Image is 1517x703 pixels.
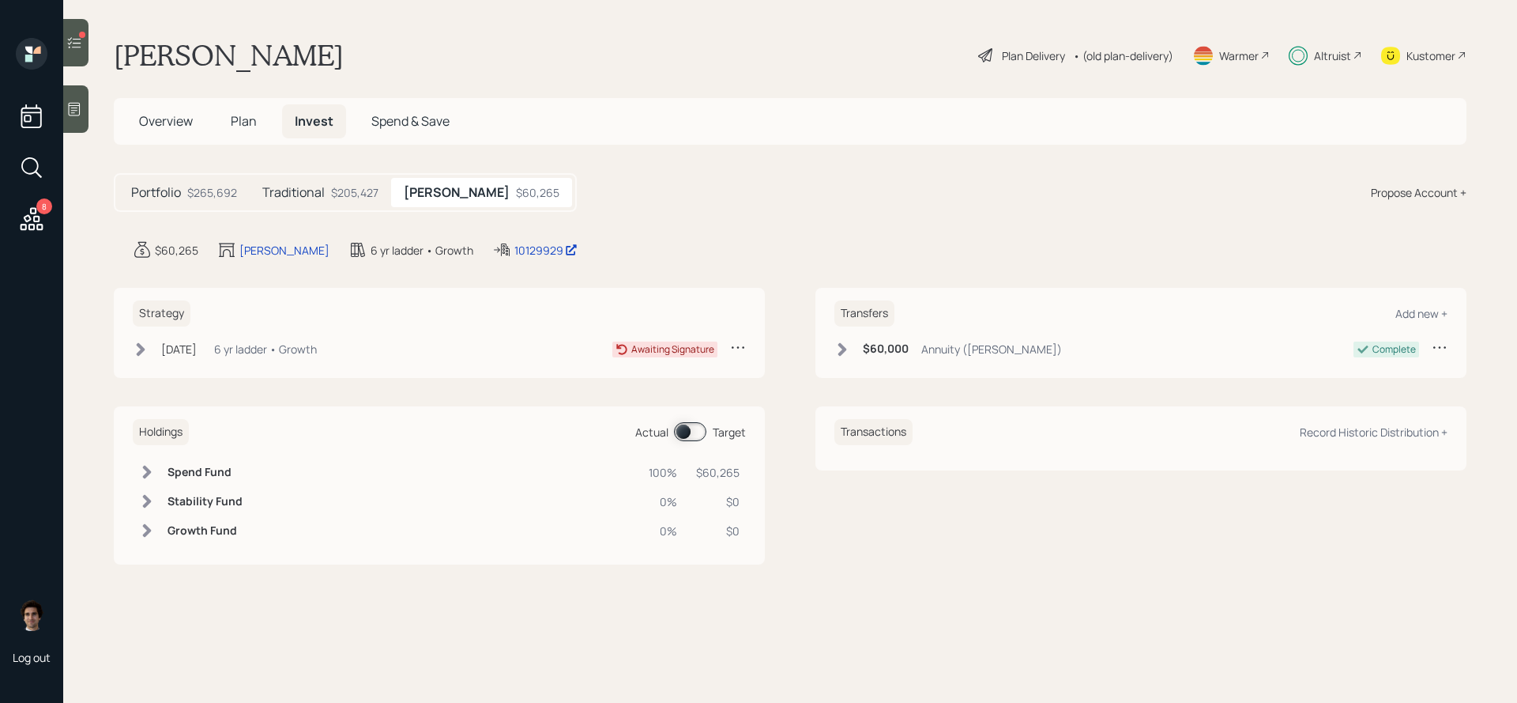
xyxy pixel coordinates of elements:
[834,300,894,327] h6: Transfers
[131,185,181,200] h5: Portfolio
[649,493,677,510] div: 0%
[168,495,243,508] h6: Stability Fund
[139,112,193,130] span: Overview
[1219,47,1259,64] div: Warmer
[168,466,243,479] h6: Spend Fund
[1300,425,1447,440] div: Record Historic Distribution +
[1406,47,1455,64] div: Kustomer
[214,341,317,357] div: 6 yr ladder • Growth
[371,242,473,259] div: 6 yr ladder • Growth
[36,198,52,214] div: 8
[713,424,746,440] div: Target
[295,112,333,130] span: Invest
[231,112,257,130] span: Plan
[696,493,740,510] div: $0
[404,185,510,200] h5: [PERSON_NAME]
[262,185,325,200] h5: Traditional
[649,464,677,481] div: 100%
[1002,47,1065,64] div: Plan Delivery
[514,242,578,259] div: 10129929
[649,523,677,539] div: 0%
[863,342,909,356] h6: $60,000
[1314,47,1351,64] div: Altruist
[114,38,344,73] h1: [PERSON_NAME]
[1395,306,1447,321] div: Add new +
[635,424,668,440] div: Actual
[331,184,378,201] div: $205,427
[161,341,197,357] div: [DATE]
[696,523,740,539] div: $0
[696,464,740,481] div: $60,265
[1372,342,1416,357] div: Complete
[239,242,329,259] div: [PERSON_NAME]
[516,184,559,201] div: $60,265
[155,242,198,259] div: $60,265
[133,419,189,445] h6: Holdings
[631,342,714,357] div: Awaiting Signature
[1371,184,1466,201] div: Propose Account +
[16,599,47,631] img: harrison-schaefer-headshot-2.png
[834,419,913,445] h6: Transactions
[1073,47,1173,64] div: • (old plan-delivery)
[13,650,51,665] div: Log out
[133,300,190,327] h6: Strategy
[371,112,450,130] span: Spend & Save
[187,184,237,201] div: $265,692
[921,341,1062,357] div: Annuity ([PERSON_NAME])
[168,524,243,538] h6: Growth Fund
